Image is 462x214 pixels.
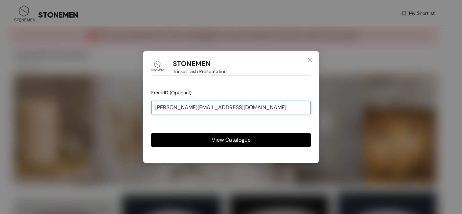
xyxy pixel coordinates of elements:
span: close [307,57,313,63]
h1: STONEMEN [173,60,211,68]
button: Close [301,51,319,69]
span: View Catalogue [212,136,251,144]
span: Trinket Dish Presentation [173,68,227,75]
img: Buyer Portal [151,59,165,73]
span: Email ID (Optional) [151,90,191,96]
button: View Catalogue [151,133,311,147]
input: jhon@doe.com [151,101,311,114]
